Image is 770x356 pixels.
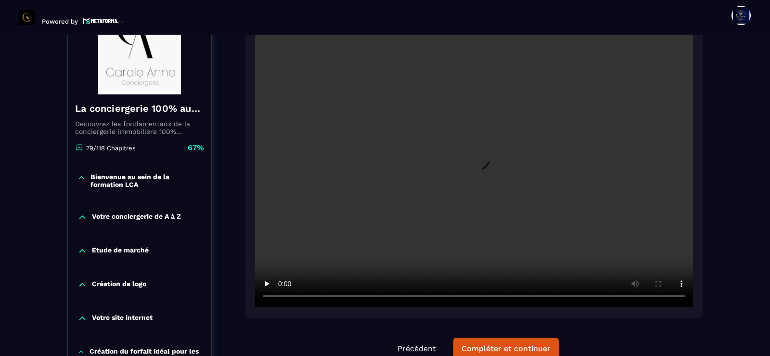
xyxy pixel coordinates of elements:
p: Votre conciergerie de A à Z [92,212,181,222]
img: logo-branding [19,10,35,25]
p: Création de logo [92,280,146,290]
p: Découvrez les fondamentaux de la conciergerie immobilière 100% automatisée. Cette formation est c... [75,120,204,135]
p: Powered by [42,18,78,25]
p: Etude de marché [92,246,149,256]
p: Votre site internet [92,314,153,323]
div: Compléter et continuer [462,344,551,354]
p: 79/118 Chapitres [86,145,136,152]
p: 67% [188,143,204,153]
h4: La conciergerie 100% automatisée [75,102,204,115]
img: logo [83,17,123,25]
p: Bienvenue au sein de la formation LCA [90,173,202,188]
